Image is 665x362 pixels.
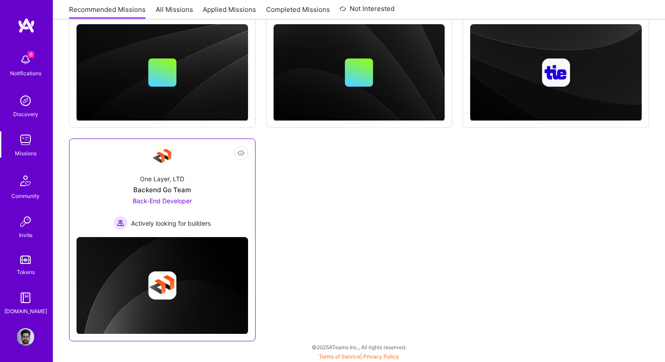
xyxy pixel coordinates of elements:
img: Company Logo [152,146,173,167]
img: cover [77,237,248,334]
div: Notifications [10,69,41,78]
div: One Layer, LTD [140,174,184,183]
img: discovery [17,92,34,110]
a: Privacy Policy [363,353,399,360]
a: Applied Missions [203,5,256,19]
img: cover [470,24,642,121]
img: Company logo [542,59,570,87]
img: cover [77,24,248,121]
span: 6 [27,51,34,58]
img: Community [15,170,36,191]
div: Tokens [17,267,35,277]
a: Recommended Missions [69,5,146,19]
img: guide book [17,289,34,307]
img: User Avatar [17,328,34,346]
a: Company LogoOne Layer, LTDBackend Go TeamBack-End Developer Actively looking for buildersActively... [77,146,248,230]
img: cover [274,24,445,121]
a: Not Interested [340,4,395,19]
span: | [319,353,399,360]
div: Missions [15,149,37,158]
div: [DOMAIN_NAME] [4,307,47,316]
img: Company logo [148,271,176,300]
a: Completed Missions [266,5,330,19]
a: All Missions [156,5,193,19]
img: logo [18,18,35,33]
i: icon EyeClosed [237,150,245,157]
img: tokens [20,256,31,264]
div: © 2025 ATeams Inc., All rights reserved. [53,336,665,358]
div: Discovery [13,110,38,119]
a: User Avatar [15,328,37,346]
img: Invite [17,213,34,230]
img: teamwork [17,131,34,149]
div: Invite [19,230,33,240]
div: Backend Go Team [133,185,191,194]
img: Actively looking for builders [113,216,128,230]
span: Back-End Developer [133,197,192,205]
span: Actively looking for builders [131,219,211,228]
div: Community [11,191,40,201]
img: bell [17,51,34,69]
a: Terms of Service [319,353,360,360]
